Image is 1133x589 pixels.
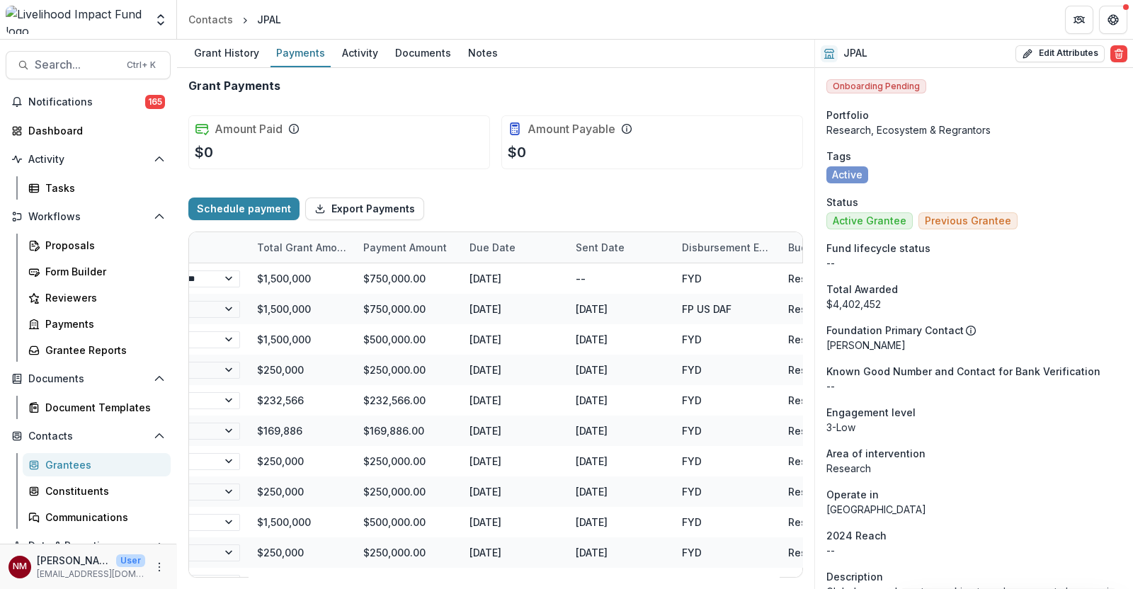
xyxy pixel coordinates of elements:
[780,232,886,263] div: Budget Category
[45,316,159,331] div: Payments
[567,416,673,446] div: [DATE]
[355,324,461,355] div: $500,000.00
[389,42,457,63] div: Documents
[355,446,461,476] div: $250,000.00
[673,240,780,255] div: Disbursement Entity
[826,195,858,210] span: Status
[188,79,280,93] h2: Grant Payments
[461,355,567,385] div: [DATE]
[826,543,1122,558] p: --
[826,420,1122,435] p: 3-Low
[6,51,171,79] button: Search...
[257,12,281,27] div: JPAL
[124,57,159,73] div: Ctrl + K
[249,355,355,385] div: $250,000
[23,260,171,283] a: Form Builder
[215,122,283,136] h2: Amount Paid
[45,181,159,195] div: Tasks
[461,232,567,263] div: Due Date
[788,302,835,316] div: Research
[28,211,148,223] span: Workflows
[188,42,265,63] div: Grant History
[389,40,457,67] a: Documents
[355,416,461,446] div: $169,886.00
[832,169,862,181] span: Active
[355,263,461,294] div: $750,000.00
[195,142,213,163] p: $0
[461,537,567,568] div: [DATE]
[23,396,171,419] a: Document Templates
[826,338,1122,353] p: [PERSON_NAME]
[826,487,879,502] span: Operate in
[682,545,702,560] div: FYD
[28,430,148,442] span: Contacts
[461,507,567,537] div: [DATE]
[355,355,461,385] div: $250,000.00
[355,240,455,255] div: Payment Amount
[23,453,171,476] a: Grantees
[23,312,171,336] a: Payments
[249,476,355,507] div: $250,000
[249,232,355,263] div: Total Grant Amount
[355,232,461,263] div: Payment Amount
[826,461,1122,476] p: Research
[6,91,171,113] button: Notifications165
[826,256,1122,270] p: --
[826,323,964,338] p: Foundation Primary Contact
[508,142,526,163] p: $0
[116,554,145,567] p: User
[23,505,171,529] a: Communications
[45,484,159,498] div: Constituents
[567,240,633,255] div: Sent Date
[788,362,835,377] div: Research
[833,215,906,227] span: Active Grantee
[249,324,355,355] div: $1,500,000
[45,290,159,305] div: Reviewers
[826,502,1122,517] p: [GEOGRAPHIC_DATA]
[6,6,145,34] img: Livelihood Impact Fund logo
[682,484,702,499] div: FYD
[682,393,702,408] div: FYD
[45,457,159,472] div: Grantees
[826,364,1100,379] span: Known Good Number and Contact for Bank Verification
[461,263,567,294] div: [DATE]
[461,324,567,355] div: [DATE]
[23,176,171,200] a: Tasks
[780,240,880,255] div: Budget Category
[788,454,835,469] div: Research
[826,79,926,93] span: Onboarding Pending
[188,40,265,67] a: Grant History
[1099,6,1127,34] button: Get Help
[151,559,168,576] button: More
[788,515,835,530] div: Research
[142,232,249,263] div: Status
[461,240,524,255] div: Due Date
[788,393,835,408] div: Research
[1110,45,1127,62] button: Delete
[682,302,731,316] div: FP US DAF
[28,96,145,108] span: Notifications
[151,6,171,34] button: Open entity switcher
[249,385,355,416] div: $232,566
[23,286,171,309] a: Reviewers
[183,9,239,30] a: Contacts
[567,446,673,476] div: [DATE]
[826,241,930,256] span: Fund lifecycle status
[188,198,300,220] button: Schedule payment
[462,40,503,67] a: Notes
[45,264,159,279] div: Form Builder
[6,425,171,447] button: Open Contacts
[682,423,702,438] div: FYD
[826,446,926,461] span: Area of intervention
[673,232,780,263] div: Disbursement Entity
[45,343,159,358] div: Grantee Reports
[567,507,673,537] div: [DATE]
[925,215,1011,227] span: Previous Grantee
[461,385,567,416] div: [DATE]
[45,400,159,415] div: Document Templates
[788,332,835,347] div: Research
[682,271,702,286] div: FYD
